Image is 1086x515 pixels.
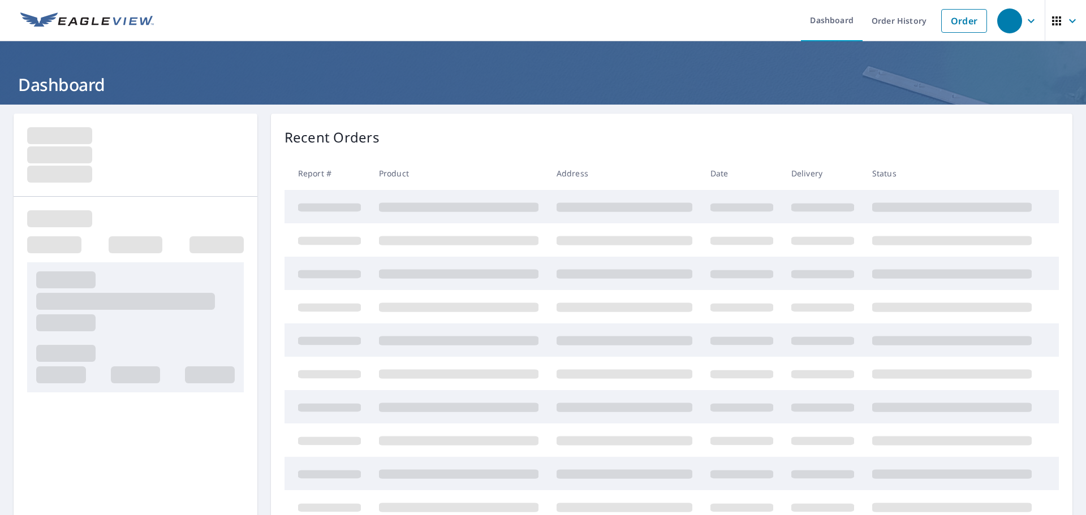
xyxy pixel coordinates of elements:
[863,157,1041,190] th: Status
[20,12,154,29] img: EV Logo
[782,157,863,190] th: Delivery
[548,157,701,190] th: Address
[14,73,1072,96] h1: Dashboard
[370,157,548,190] th: Product
[941,9,987,33] a: Order
[701,157,782,190] th: Date
[285,157,370,190] th: Report #
[285,127,380,148] p: Recent Orders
